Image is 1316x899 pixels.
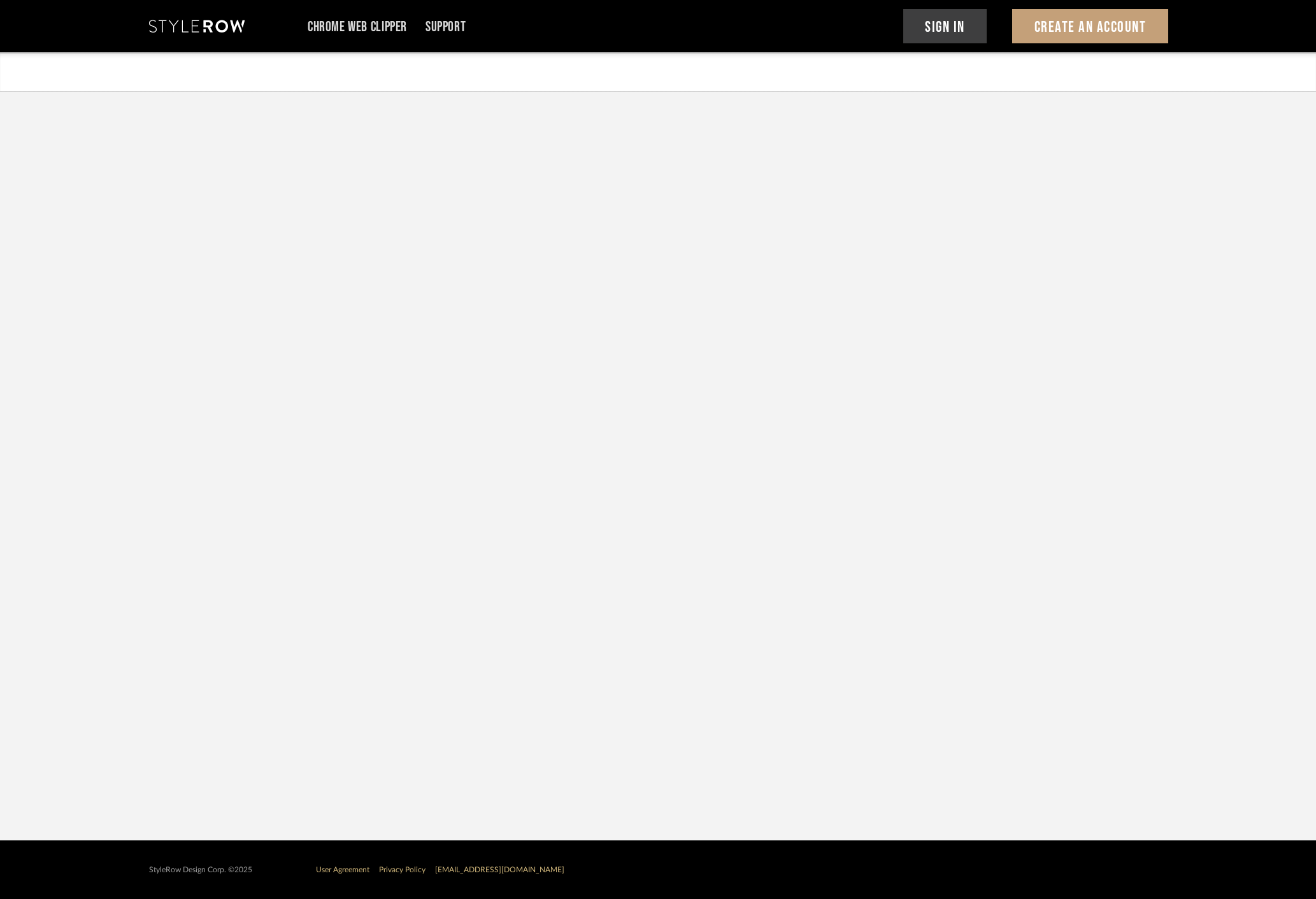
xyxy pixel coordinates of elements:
a: Privacy Policy [379,866,426,874]
button: Create An Account [1012,9,1168,43]
a: Support [426,22,466,32]
div: StyleRow Design Corp. ©2025 [149,865,252,875]
a: Chrome Web Clipper [308,22,407,32]
a: User Agreement [316,866,369,874]
a: [EMAIL_ADDRESS][DOMAIN_NAME] [435,866,564,874]
button: Sign In [903,9,987,43]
